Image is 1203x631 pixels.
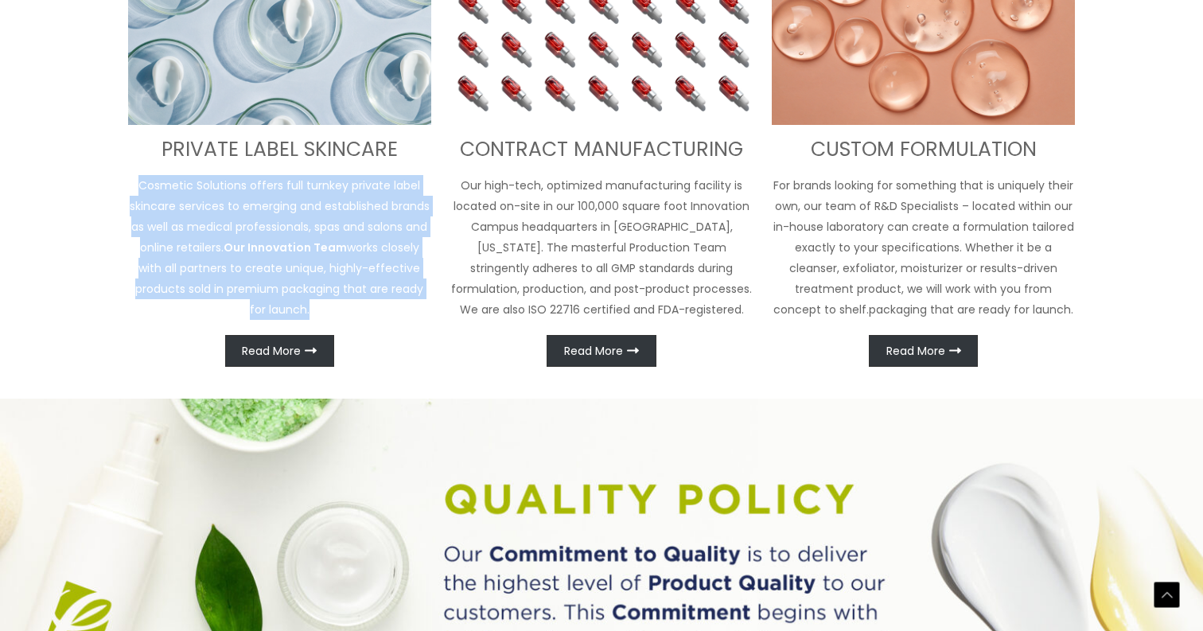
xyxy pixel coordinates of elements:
[128,137,431,163] h3: PRIVATE LABEL SKINCARE
[224,240,347,255] strong: Our Innovation Team
[450,175,753,320] p: Our high-tech, optimized manufacturing facility is located on-site in our 100,000 square foot Inn...
[128,175,431,320] p: Cosmetic Solutions offers full turnkey private label skincare services to emerging and establishe...
[772,175,1075,320] p: For brands looking for something that is uniquely their own, our team of R&D Specialists – locate...
[886,345,945,356] span: Read More
[772,137,1075,163] h3: CUSTOM FORMULATION
[564,345,623,356] span: Read More
[547,335,656,367] a: Read More
[225,335,334,367] a: Read More
[869,335,978,367] a: Read More
[242,345,301,356] span: Read More
[450,137,753,163] h3: CONTRACT MANUFACTURING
